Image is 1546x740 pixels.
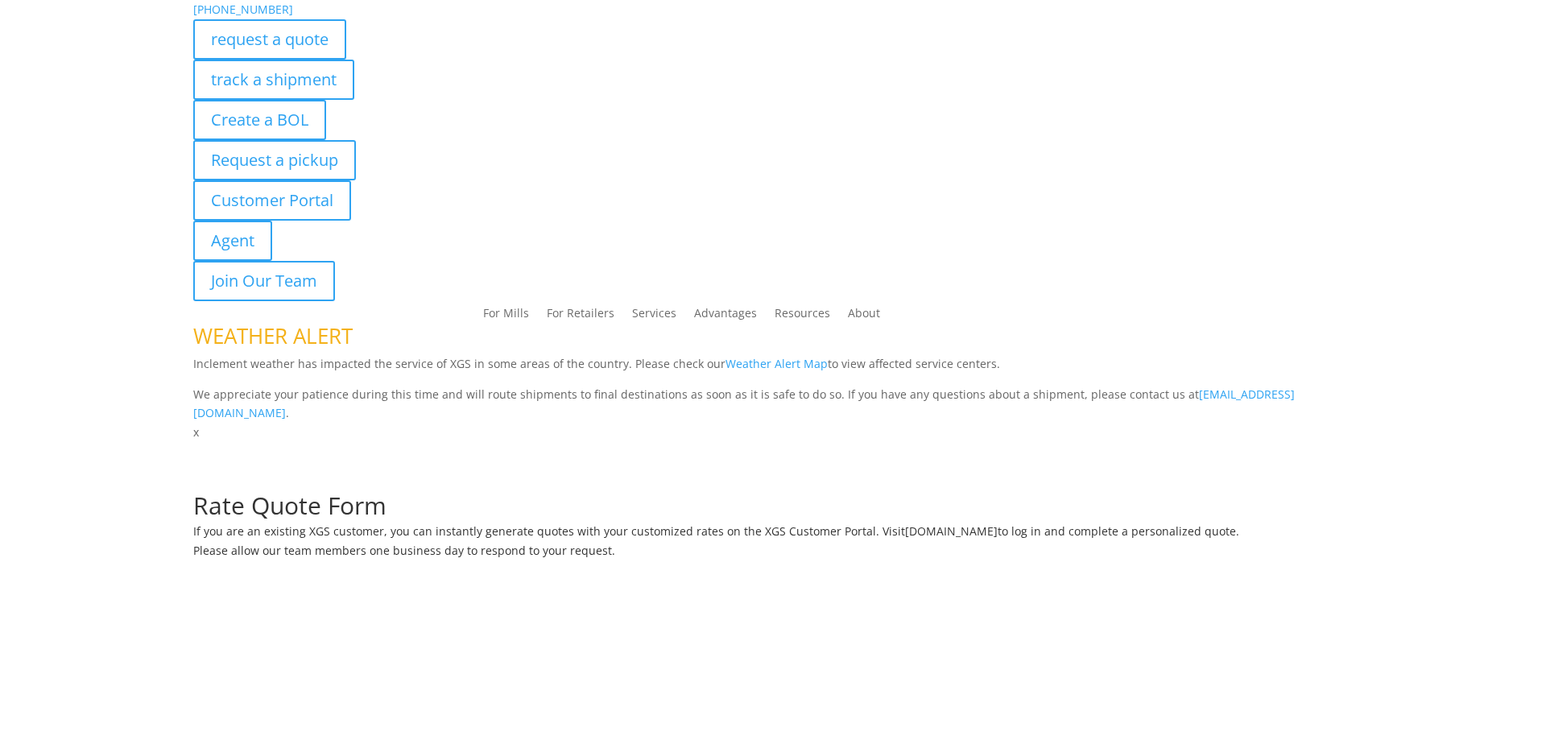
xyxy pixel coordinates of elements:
a: Request a pickup [193,140,356,180]
h6: Please allow our team members one business day to respond to your request. [193,545,1353,564]
p: Complete the form below for a customized quote based on your shipping needs. [193,474,1353,494]
a: Agent [193,221,272,261]
a: Create a BOL [193,100,326,140]
a: Services [632,308,676,325]
a: Join Our Team [193,261,335,301]
a: About [848,308,880,325]
h1: Rate Quote Form [193,494,1353,526]
a: For Mills [483,308,529,325]
a: Advantages [694,308,757,325]
a: track a shipment [193,60,354,100]
span: If you are an existing XGS customer, you can instantly generate quotes with your customized rates... [193,523,905,539]
a: request a quote [193,19,346,60]
a: [DOMAIN_NAME] [905,523,998,539]
a: Weather Alert Map [725,356,828,371]
a: [PHONE_NUMBER] [193,2,293,17]
span: WEATHER ALERT [193,321,353,350]
h1: Request a Quote [193,442,1353,474]
span: to log in and complete a personalized quote. [998,523,1239,539]
p: x [193,423,1353,442]
a: Resources [775,308,830,325]
p: Inclement weather has impacted the service of XGS in some areas of the country. Please check our ... [193,354,1353,385]
p: We appreciate your patience during this time and will route shipments to final destinations as so... [193,385,1353,424]
a: For Retailers [547,308,614,325]
a: Customer Portal [193,180,351,221]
